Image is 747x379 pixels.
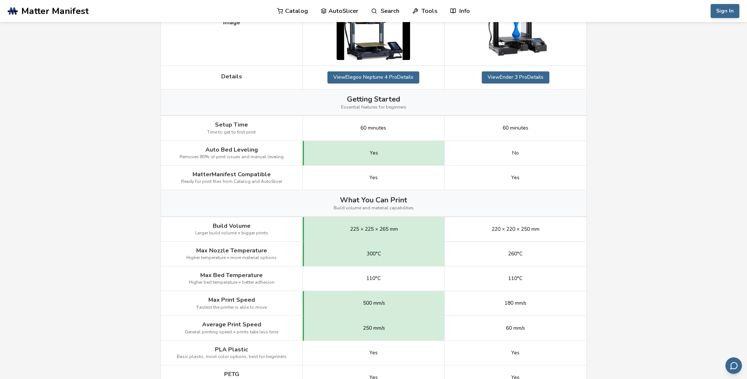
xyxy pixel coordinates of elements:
[363,325,385,331] span: 250 mm/s
[185,330,278,335] span: General printing speed = prints take less time
[200,272,263,279] span: Max Bed Temperature
[508,251,522,257] span: 260°C
[180,155,284,160] span: Removes 80% of print issues and manual leveling
[369,350,378,356] span: Yes
[181,179,282,184] span: Ready for print files from Catalog and AutoSlicer
[21,6,89,16] span: Matter Manifest
[511,350,520,356] span: Yes
[366,276,381,281] span: 110°C
[370,150,378,156] span: Yes
[223,19,240,26] span: Image
[367,251,381,257] span: 300°C
[347,95,400,103] span: Getting Started
[340,196,407,204] span: What You Can Print
[350,226,398,232] span: 225 × 225 × 265 mm
[215,121,248,128] span: Setup Time
[503,125,528,131] span: 60 minutes
[186,255,277,261] span: Higher temperature = more material options
[508,276,522,281] span: 110°C
[334,206,414,211] span: Build volume and material capabilities
[511,175,520,181] span: Yes
[504,300,527,306] span: 180 mm/s
[207,130,256,135] span: Time to get to first print
[224,371,239,378] span: PETG
[369,175,378,181] span: Yes
[189,280,274,285] span: Higher bed temperature = better adhesion
[196,247,267,254] span: Max Nozzle Temperature
[215,346,248,353] span: PLA Plastic
[177,354,287,359] span: Basic plastic, most color options, best for beginners
[725,357,742,374] button: Send feedback via email
[197,305,267,310] span: Fastest the printer is able to move
[363,300,385,306] span: 500 mm/s
[195,231,268,236] span: Larger build volume = bigger prints
[202,321,261,328] span: Average Print Speed
[360,125,386,131] span: 60 minutes
[327,71,419,83] a: ViewElegoo Neptune 4 ProDetails
[205,146,258,153] span: Auto Bed Leveling
[492,226,539,232] span: 220 × 220 × 250 mm
[208,297,255,303] span: Max Print Speed
[341,105,406,110] span: Essential features for beginners
[506,325,525,331] span: 60 mm/s
[213,223,251,229] span: Build Volume
[482,71,549,83] a: ViewEnder 3 ProDetails
[711,4,739,18] button: Sign In
[193,171,271,178] span: MatterManifest Compatible
[512,150,519,156] span: No
[221,73,242,80] span: Details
